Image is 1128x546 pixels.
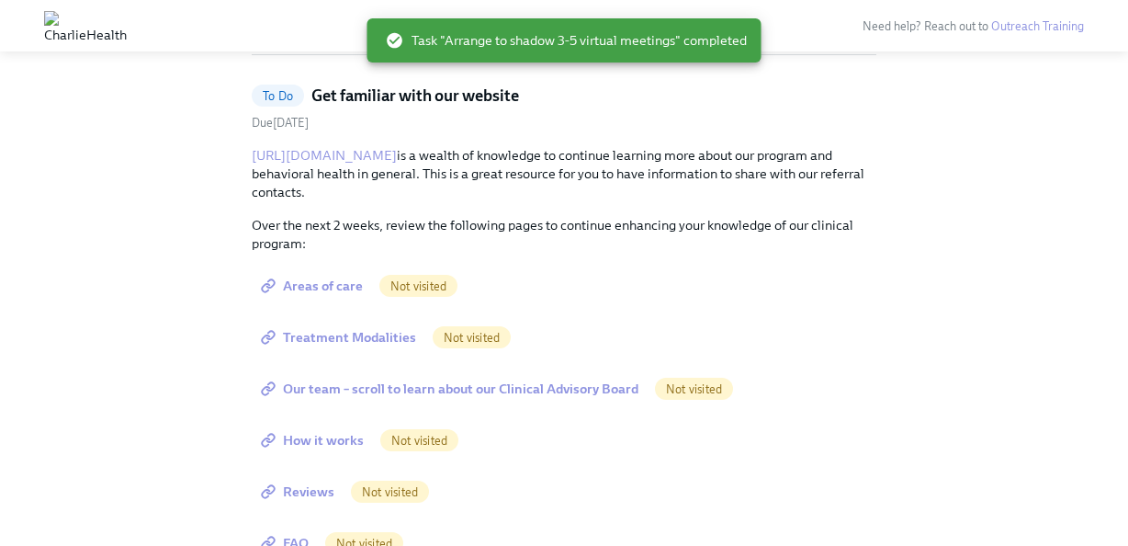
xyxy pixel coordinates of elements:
[379,279,457,293] span: Not visited
[252,147,397,164] a: [URL][DOMAIN_NAME]
[252,370,651,407] a: Our team – scroll to learn about our Clinical Advisory Board
[265,277,363,295] span: Areas of care
[252,216,876,253] p: Over the next 2 weeks, review the following pages to continue enhancing your knowledge of our cli...
[655,382,733,396] span: Not visited
[265,431,364,449] span: How it works
[252,422,377,459] a: How it works
[252,85,876,131] a: To DoGet familiar with our websiteDue[DATE]
[863,19,1084,33] span: Need help? Reach out to
[252,267,376,304] a: Areas of care
[252,146,876,201] p: is a wealth of knowledge to continue learning more about our program and behavioral health in gen...
[265,380,638,398] span: Our team – scroll to learn about our Clinical Advisory Board
[265,328,416,347] span: Treatment Modalities
[991,19,1084,33] a: Outreach Training
[386,31,747,50] span: Task "Arrange to shadow 3-5 virtual meetings" completed
[252,116,309,130] span: Due [DATE]
[252,473,347,510] a: Reviews
[380,434,458,448] span: Not visited
[252,319,429,356] a: Treatment Modalities
[265,483,334,501] span: Reviews
[252,89,304,103] span: To Do
[44,11,127,40] img: CharlieHealth
[311,85,519,107] h5: Get familiar with our website
[351,485,429,499] span: Not visited
[433,331,511,345] span: Not visited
